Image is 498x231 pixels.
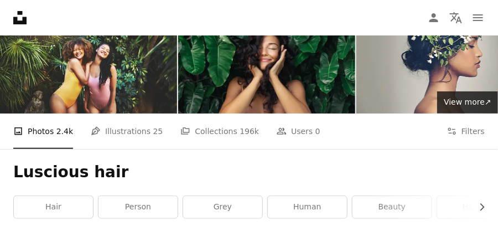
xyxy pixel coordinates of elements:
button: Menu [467,7,489,29]
a: human [268,196,347,218]
a: hair [14,196,93,218]
a: Illustrations 25 [91,114,163,149]
span: View more ↗ [444,97,491,106]
a: View more↗ [437,91,498,114]
h1: Luscious hair [13,162,485,182]
button: Filters [447,114,485,149]
button: Language [445,7,467,29]
a: Collections 196k [180,114,259,149]
span: 196k [240,125,259,137]
a: Users 0 [277,114,320,149]
a: Log in / Sign up [423,7,445,29]
a: beauty [352,196,432,218]
a: Home — Unsplash [13,11,27,24]
a: grey [183,196,262,218]
a: person [98,196,178,218]
button: scroll list to the right [472,196,485,218]
span: 0 [315,125,320,137]
span: 25 [153,125,163,137]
